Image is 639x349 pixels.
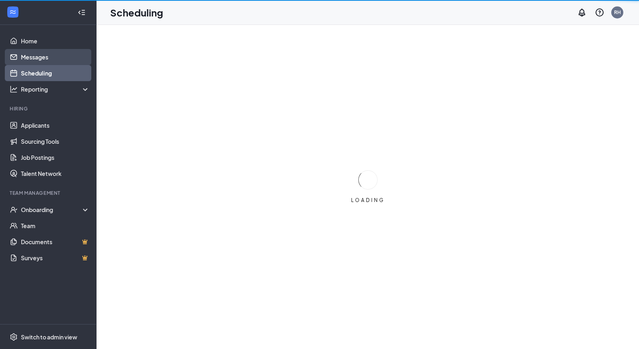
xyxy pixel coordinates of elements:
[10,333,18,341] svg: Settings
[21,117,90,133] a: Applicants
[21,149,90,165] a: Job Postings
[21,165,90,182] a: Talent Network
[21,206,83,214] div: Onboarding
[21,33,90,49] a: Home
[577,8,587,17] svg: Notifications
[21,133,90,149] a: Sourcing Tools
[21,49,90,65] a: Messages
[21,65,90,81] a: Scheduling
[21,250,90,266] a: SurveysCrown
[10,85,18,93] svg: Analysis
[10,206,18,214] svg: UserCheck
[595,8,604,17] svg: QuestionInfo
[348,197,388,204] div: LOADING
[21,333,77,341] div: Switch to admin view
[10,190,88,196] div: Team Management
[614,9,621,16] div: RH
[21,234,90,250] a: DocumentsCrown
[21,85,90,93] div: Reporting
[21,218,90,234] a: Team
[110,6,163,19] h1: Scheduling
[10,105,88,112] div: Hiring
[78,8,86,16] svg: Collapse
[9,8,17,16] svg: WorkstreamLogo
